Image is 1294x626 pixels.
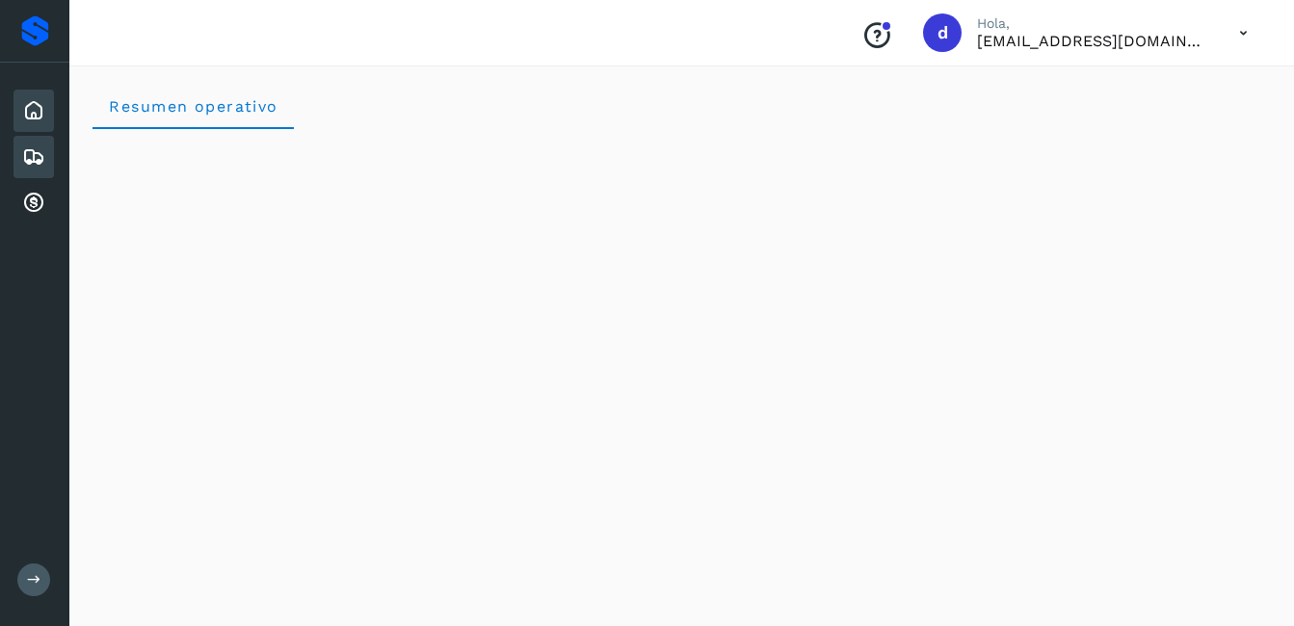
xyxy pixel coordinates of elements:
[977,15,1208,32] p: Hola,
[977,32,1208,50] p: dcordero@grupoterramex.com
[13,182,54,224] div: Cuentas por cobrar
[13,90,54,132] div: Inicio
[108,97,278,116] span: Resumen operativo
[13,136,54,178] div: Embarques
